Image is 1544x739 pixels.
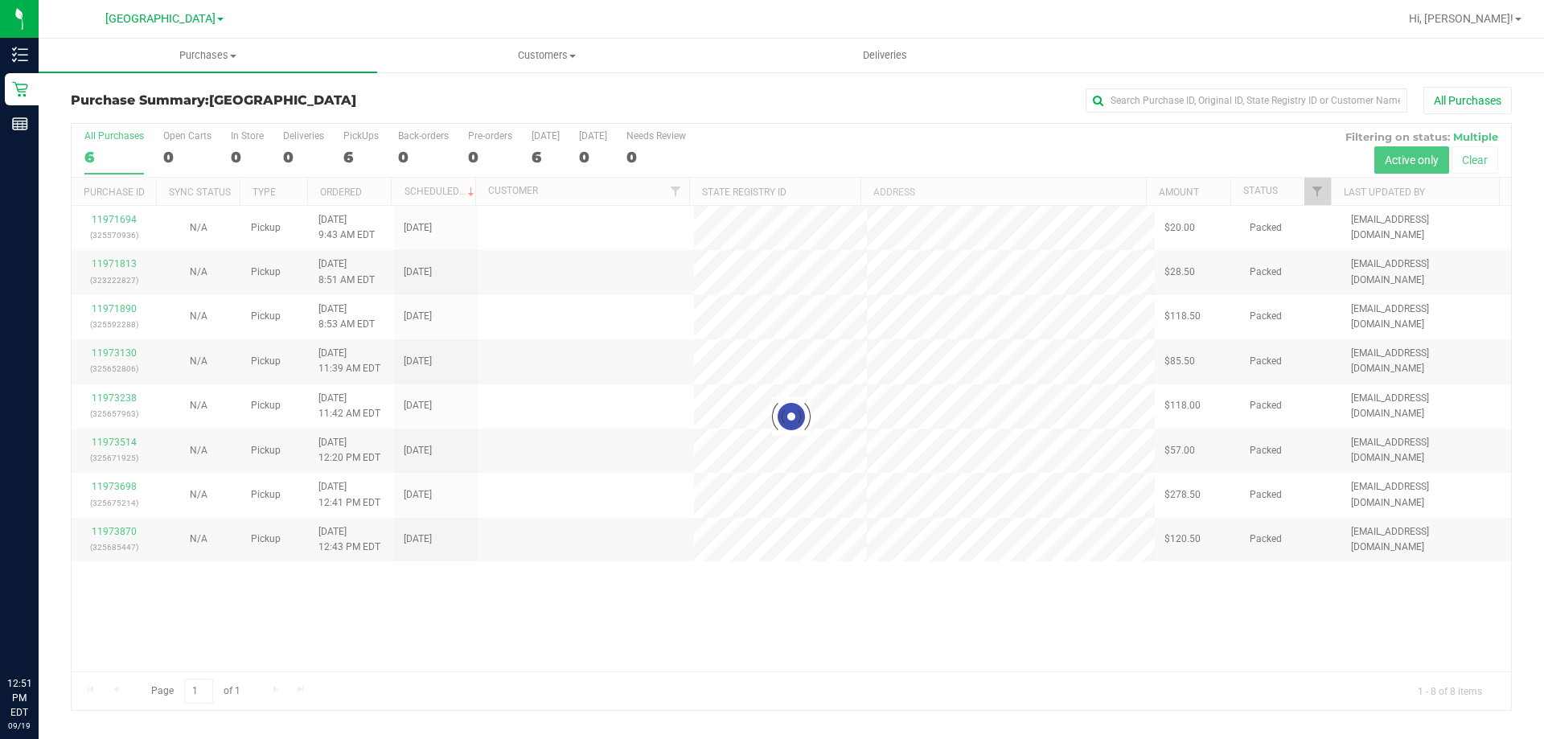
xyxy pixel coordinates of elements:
[209,92,356,108] span: [GEOGRAPHIC_DATA]
[377,39,716,72] a: Customers
[7,720,31,732] p: 09/19
[71,93,551,108] h3: Purchase Summary:
[12,81,28,97] inline-svg: Retail
[105,12,216,26] span: [GEOGRAPHIC_DATA]
[12,116,28,132] inline-svg: Reports
[1409,12,1513,25] span: Hi, [PERSON_NAME]!
[378,48,715,63] span: Customers
[39,48,377,63] span: Purchases
[12,47,28,63] inline-svg: Inventory
[7,676,31,720] p: 12:51 PM EDT
[841,48,929,63] span: Deliveries
[1423,87,1512,114] button: All Purchases
[39,39,377,72] a: Purchases
[16,610,64,659] iframe: Resource center
[1086,88,1407,113] input: Search Purchase ID, Original ID, State Registry ID or Customer Name...
[716,39,1054,72] a: Deliveries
